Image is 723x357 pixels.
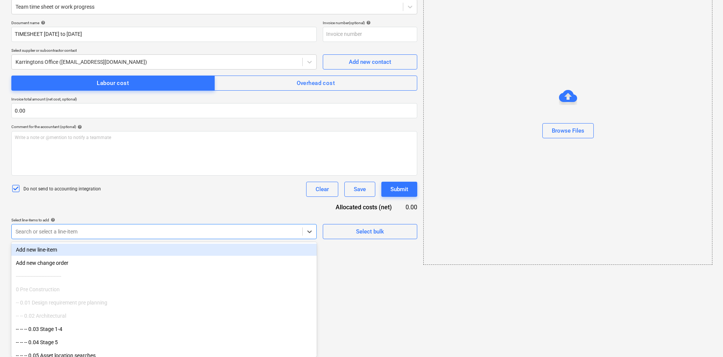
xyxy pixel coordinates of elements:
span: help [39,20,45,25]
div: Labour cost [97,78,129,88]
div: Comment for the accountant (optional) [11,124,417,129]
button: Add new contact [323,54,417,70]
div: -- -- 0.02 Architectural [11,310,317,322]
div: -- -- -- 0.04 Stage 5 [11,336,317,348]
button: Submit [381,182,417,197]
div: Document name [11,20,317,25]
div: Save [354,184,366,194]
div: Invoice number (optional) [323,20,417,25]
input: Invoice number [323,27,417,42]
div: 0 Pre Construction [11,283,317,295]
iframe: Chat Widget [685,321,723,357]
button: Select bulk [323,224,417,239]
p: Select supplier or subcontractor contact [11,48,317,54]
button: Clear [306,182,338,197]
div: Select line-items to add [11,218,317,223]
span: help [49,218,55,222]
div: -- 0.01 Design requirement pre planning [11,297,317,309]
input: Invoice total amount (net cost, optional) [11,103,417,118]
input: Document name [11,27,317,42]
button: Browse Files [542,123,594,138]
p: Do not send to accounting integration [23,186,101,192]
div: Overhead cost [297,78,335,88]
div: 0.00 [404,203,417,212]
div: Add new contact [349,57,391,67]
div: ------------------------------ [11,270,317,282]
div: Add new line-item [11,244,317,256]
div: Add new change order [11,257,317,269]
div: Submit [390,184,408,194]
button: Save [344,182,375,197]
span: help [76,125,82,129]
div: -- -- -- 0.03 Stage 1-4 [11,323,317,335]
div: Clear [316,184,329,194]
button: Labour cost [11,76,215,91]
span: help [365,20,371,25]
button: Overhead cost [214,76,418,91]
div: Browse Files [552,126,584,136]
div: Allocated costs (net) [319,203,404,212]
div: Select bulk [356,227,384,236]
p: Invoice total amount (net cost, optional) [11,97,417,103]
